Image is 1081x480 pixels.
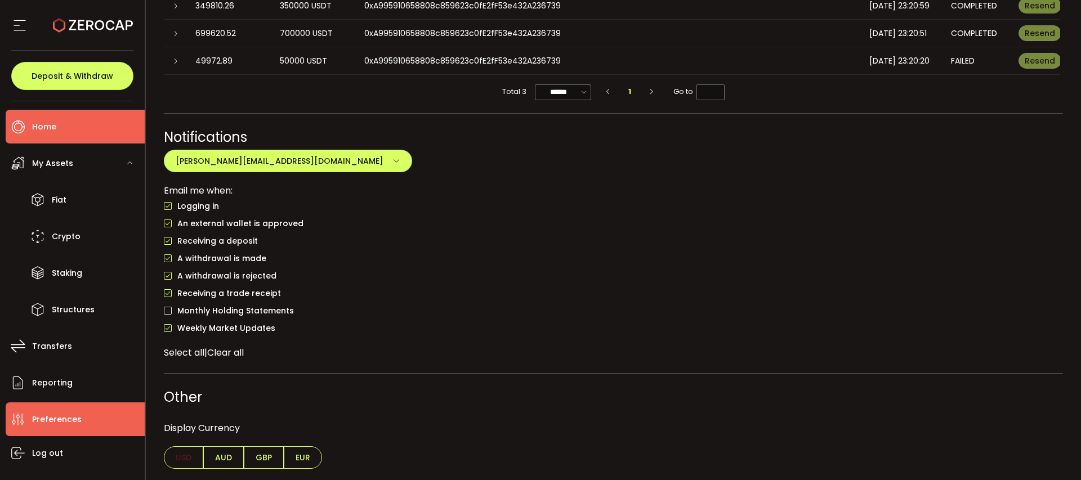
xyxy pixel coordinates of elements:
div: 聊天小组件 [947,358,1081,480]
span: Logging in [172,201,219,212]
span: Deposit & Withdraw [32,72,113,80]
div: 700000 USDT [280,27,346,40]
span: Preferences [32,411,82,428]
button: Deposit & Withdraw [11,62,133,90]
div: Email me when: [164,183,1064,198]
span: Fiat [52,192,66,208]
div: 0xA995910658808c859623c0fE2fF53e432A236739 [355,55,860,68]
span: Go to [673,84,725,100]
span: EUR [284,446,322,469]
span: Resend [1025,55,1055,66]
button: [PERSON_NAME][EMAIL_ADDRESS][DOMAIN_NAME] [164,150,412,172]
button: Resend [1019,25,1061,41]
div: Notifications [164,127,1064,147]
div: 0xA995910658808c859623c0fE2fF53e432A236739 [355,27,860,40]
span: A withdrawal is made [172,253,266,264]
div: checkbox-group [164,198,1064,337]
span: Monthly Holding Statements [172,306,294,316]
span: Reporting [32,375,73,391]
span: Resend [1025,28,1055,39]
div: FAILED [951,55,1000,68]
div: Other [164,387,1064,407]
span: Clear all [207,346,244,359]
div: COMPLETED [951,27,1000,40]
span: Receiving a trade receipt [172,288,281,299]
span: An external wallet is approved [172,218,303,229]
span: Structures [52,302,95,318]
span: [PERSON_NAME][EMAIL_ADDRESS][DOMAIN_NAME] [176,155,383,167]
span: Transfers [32,338,72,355]
div: Display Currency [164,410,1064,446]
li: 1 [620,84,640,100]
span: USD [164,446,203,469]
span: Crypto [52,228,81,245]
span: Receiving a deposit [172,236,258,246]
div: [DATE] 23:20:51 [869,27,933,40]
span: Select all [164,346,204,359]
span: Total 3 [502,84,526,100]
span: AUD [203,446,244,469]
span: A withdrawal is rejected [172,271,276,281]
div: 49972.89 [195,55,262,68]
span: GBP [244,446,284,469]
button: Resend [1019,53,1061,69]
span: Log out [32,445,63,461]
div: 699620.52 [195,27,262,40]
span: My Assets [32,155,73,172]
div: | [164,346,1064,360]
div: 50000 USDT [280,55,346,68]
iframe: Chat Widget [947,358,1081,480]
span: Staking [52,265,82,281]
div: [DATE] 23:20:20 [869,55,933,68]
span: Home [32,119,56,135]
span: Weekly Market Updates [172,323,275,334]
